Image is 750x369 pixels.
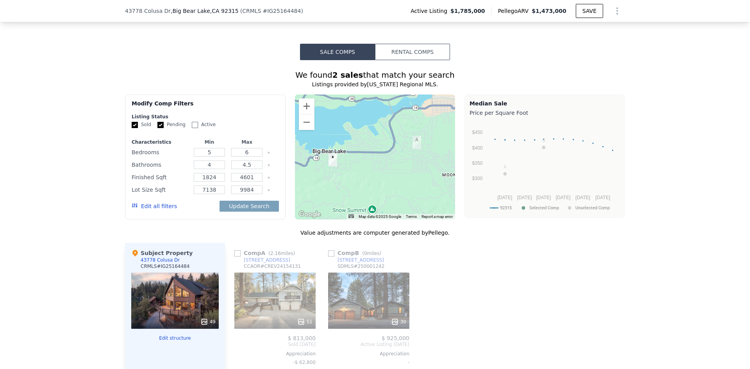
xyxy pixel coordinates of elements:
[240,7,303,15] div: ( )
[529,205,559,210] text: Selected Comp
[234,249,298,257] div: Comp A
[244,263,301,269] div: CCAOR # CREV24154131
[234,341,316,348] span: Sold [DATE]
[299,114,314,130] button: Zoom out
[472,160,483,166] text: $350
[132,202,177,210] button: Edit all filters
[504,164,507,169] text: A
[332,70,363,80] strong: 2 sales
[328,351,409,357] div: Appreciation
[497,195,512,200] text: [DATE]
[267,189,270,192] button: Clear
[337,257,384,263] div: [STREET_ADDRESS]
[359,251,384,256] span: ( miles)
[375,44,450,60] button: Rental Comps
[125,80,625,88] div: Listings provided by [US_STATE] Regional MLS .
[337,263,384,269] div: SDMLS # 250001242
[364,251,367,256] span: 0
[542,138,545,143] text: B
[125,229,625,237] div: Value adjustments are computer generated by Pellego .
[328,357,409,368] div: -
[131,335,219,341] button: Edit structure
[262,8,301,14] span: # IG25164484
[299,98,314,114] button: Zoom in
[171,7,239,15] span: , Big Bear Lake
[328,257,384,263] a: [STREET_ADDRESS]
[329,153,337,166] div: 43778 Colusa Dr
[297,209,323,219] img: Google
[472,176,483,181] text: $300
[132,121,151,128] label: Sold
[270,251,281,256] span: 2.16
[132,159,189,170] div: Bathrooms
[242,8,261,14] span: CRMLS
[575,205,610,210] text: Unselected Comp
[412,136,421,149] div: 429 Crater Lake Rd
[132,184,189,195] div: Lot Size Sqft
[609,3,625,19] button: Show Options
[348,214,354,218] button: Keyboard shortcuts
[132,139,189,145] div: Characteristics
[125,7,171,15] span: 43778 Colusa Dr
[157,121,186,128] label: Pending
[192,122,198,128] input: Active
[131,249,193,257] div: Subject Property
[328,249,384,257] div: Comp B
[265,251,298,256] span: ( miles)
[517,195,532,200] text: [DATE]
[192,139,227,145] div: Min
[132,100,279,114] div: Modify Comp Filters
[536,195,551,200] text: [DATE]
[470,100,620,107] div: Median Sale
[297,209,323,219] a: Open this area in Google Maps (opens a new window)
[132,147,189,158] div: Bedrooms
[230,139,264,145] div: Max
[328,341,409,348] span: Active Listing [DATE]
[359,214,401,219] span: Map data ©2025 Google
[210,8,239,14] span: , CA 92315
[498,7,532,15] span: Pellego ARV
[500,205,512,210] text: 92315
[220,201,279,212] button: Update Search
[267,151,270,154] button: Clear
[575,195,590,200] text: [DATE]
[532,8,566,14] span: $1,473,000
[234,257,290,263] a: [STREET_ADDRESS]
[192,121,216,128] label: Active
[472,130,483,135] text: $450
[450,7,485,15] span: $1,785,000
[125,70,625,80] div: We found that match your search
[382,335,409,341] span: $ 925,000
[132,122,138,128] input: Sold
[470,118,620,216] svg: A chart.
[234,351,316,357] div: Appreciation
[288,335,316,341] span: $ 813,000
[141,263,189,269] div: CRMLS # IG25164484
[421,214,453,219] a: Report a map error
[556,195,571,200] text: [DATE]
[200,318,216,326] div: 49
[300,44,375,60] button: Sale Comps
[267,176,270,179] button: Clear
[244,257,290,263] div: [STREET_ADDRESS]
[132,114,279,120] div: Listing Status
[132,172,189,183] div: Finished Sqft
[595,195,610,200] text: [DATE]
[411,7,450,15] span: Active Listing
[293,360,316,365] span: -$ 62,800
[406,214,417,219] a: Terms (opens in new tab)
[470,107,620,118] div: Price per Square Foot
[157,122,164,128] input: Pending
[297,318,312,326] div: 51
[472,145,483,151] text: $400
[391,318,406,326] div: 30
[576,4,603,18] button: SAVE
[141,257,180,263] div: 43778 Colusa Dr
[267,164,270,167] button: Clear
